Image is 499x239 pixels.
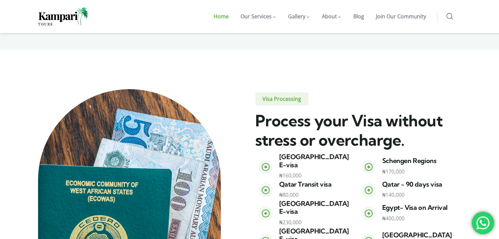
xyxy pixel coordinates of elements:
span: Schengen Regions [382,156,437,165]
span: Blog [353,13,364,20]
p: ₦140,000 [382,190,458,200]
span: Egypt- Visa on Arrival [382,203,447,211]
p: ₦160,000 [279,171,355,180]
span: Join Our Community [376,13,426,20]
span: Visa Processing [255,92,308,105]
p: ₦170,000 [382,167,458,176]
span: [GEOGRAPHIC_DATA] [382,231,452,239]
span: [GEOGRAPHIC_DATA] E-visa [279,153,349,169]
span: Process your Visa without stress or overcharge. [255,111,443,150]
p: ₦230,000 [279,218,355,227]
p: ₦80,000 [279,190,355,200]
div: 'Chat [472,212,494,234]
span: Qatar - 90 days visa [382,180,442,188]
span: About [322,13,337,20]
img: Home [38,8,89,26]
span: [GEOGRAPHIC_DATA] E-visa [279,199,349,215]
p: ₦400,000 [382,214,458,223]
span: Gallery [288,13,305,20]
span: Our Services [240,13,272,20]
span: Home [214,13,229,20]
span: Qatar Transit visa [279,180,332,188]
